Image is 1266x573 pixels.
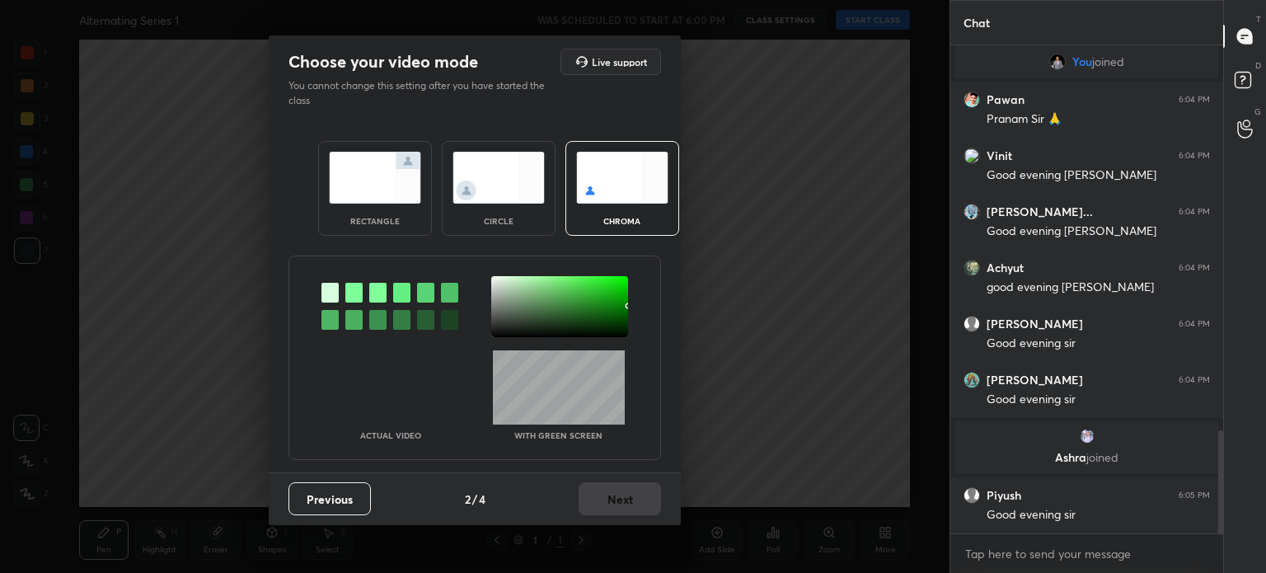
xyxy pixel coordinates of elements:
h4: 2 [465,491,471,508]
div: chroma [589,217,655,225]
div: Good evening sir [987,336,1210,352]
p: G [1254,106,1261,118]
img: 3 [964,92,980,108]
div: 6:04 PM [1179,319,1210,329]
p: D [1255,59,1261,72]
h6: Pawan [987,92,1025,107]
img: normalScreenIcon.ae25ed63.svg [329,152,421,204]
div: 6:04 PM [1179,375,1210,385]
h5: Live support [592,57,647,67]
span: joined [1092,55,1124,68]
div: 6:04 PM [1179,151,1210,161]
div: circle [466,217,532,225]
div: Good evening [PERSON_NAME] [987,223,1210,240]
img: default.png [964,316,980,332]
div: Good evening [PERSON_NAME] [987,167,1210,184]
img: chromaScreenIcon.c19ab0a0.svg [576,152,668,204]
span: joined [1086,449,1118,465]
div: grid [950,45,1223,533]
p: With green screen [514,431,603,439]
p: Actual Video [360,431,421,439]
div: Pranam Sir 🙏 [987,111,1210,128]
div: rectangle [342,217,408,225]
div: 6:05 PM [1179,491,1210,500]
h2: Choose your video mode [288,51,478,73]
img: default.png [964,487,980,504]
div: 6:04 PM [1179,263,1210,273]
h6: Piyush [987,488,1021,503]
h6: [PERSON_NAME]... [987,204,1093,219]
img: 1542287106364d8285d5322765484954.jpg [964,372,980,388]
img: 9689d3ed888646769c7969bc1f381e91.jpg [1049,54,1066,70]
img: 3 [964,148,980,164]
h6: Achyut [987,261,1024,275]
h6: [PERSON_NAME] [987,317,1083,331]
h6: [PERSON_NAME] [987,373,1083,387]
p: Chat [950,1,1003,45]
img: ec919d5c4b6c43719fc242a4a6ef7c7b.jpg [1079,428,1095,444]
button: Previous [288,482,371,515]
span: You [1072,55,1092,68]
div: good evening [PERSON_NAME] [987,279,1210,296]
img: 4b4a4bb2e29d4749ab17778805540943.jpg [964,260,980,276]
p: T [1256,13,1261,26]
h4: / [472,491,477,508]
p: You cannot change this setting after you have started the class [288,78,556,108]
p: Ashra [964,451,1209,464]
h4: 4 [479,491,485,508]
div: Good evening sir [987,507,1210,524]
h6: Vinit [987,148,1012,163]
img: 484a2707e0af49329dbe29b7d695fda8.jpg [964,204,980,220]
div: 6:04 PM [1179,95,1210,105]
img: circleScreenIcon.acc0effb.svg [452,152,545,204]
div: 6:04 PM [1179,207,1210,217]
div: Good evening sir [987,392,1210,408]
